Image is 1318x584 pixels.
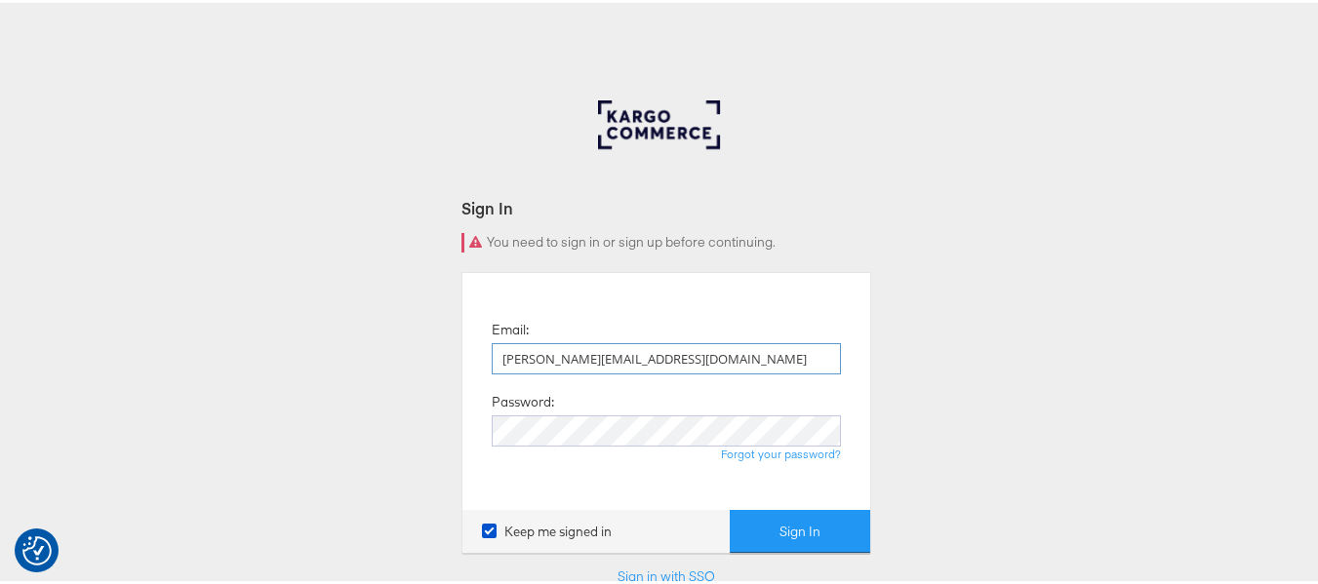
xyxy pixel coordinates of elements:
[461,230,871,250] div: You need to sign in or sign up before continuing.
[492,340,841,371] input: Email
[22,533,52,563] button: Consent Preferences
[461,194,871,216] div: Sign In
[492,318,529,336] label: Email:
[618,565,715,582] a: Sign in with SSO
[721,444,841,458] a: Forgot your password?
[22,533,52,563] img: Revisit consent button
[492,390,554,409] label: Password:
[730,507,870,551] button: Sign In
[482,520,612,538] label: Keep me signed in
